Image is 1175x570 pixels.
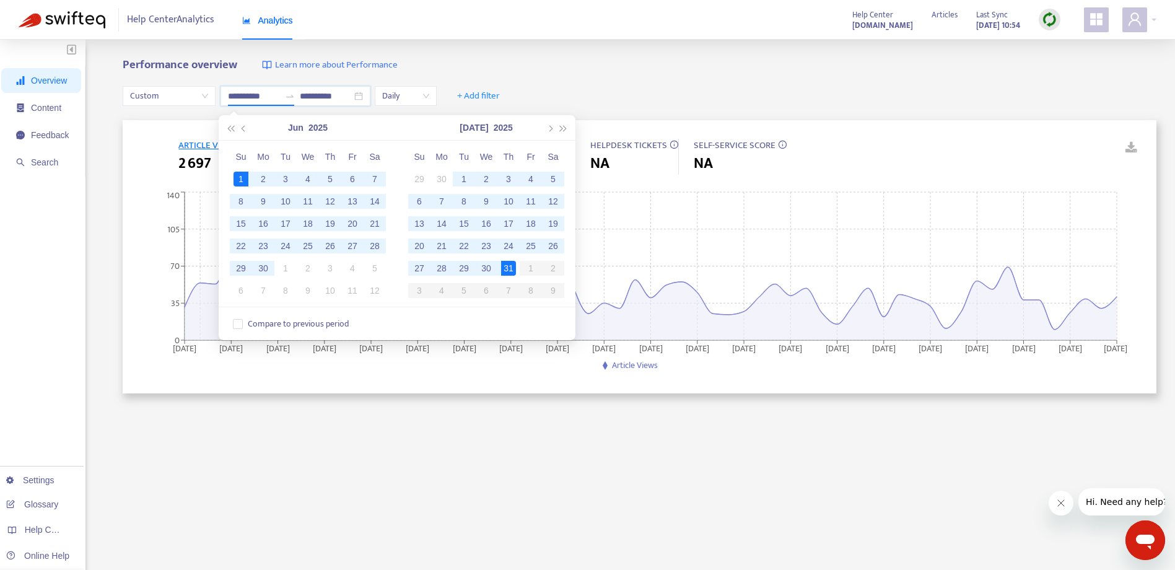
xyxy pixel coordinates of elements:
span: Custom [130,87,208,105]
td: 2025-07-05 [364,257,386,279]
td: 2025-06-29 [230,257,252,279]
td: 2025-07-11 [520,190,542,213]
td: 2025-07-22 [453,235,475,257]
div: 6 [234,283,248,298]
div: 31 [501,261,516,276]
th: Tu [453,146,475,168]
div: 27 [412,261,427,276]
td: 2025-07-05 [542,168,564,190]
div: 4 [523,172,538,186]
tspan: [DATE] [593,341,616,355]
td: 2025-06-22 [230,235,252,257]
th: Tu [274,146,297,168]
span: Help Center Analytics [127,8,214,32]
th: Mo [252,146,274,168]
td: 2025-07-27 [408,257,430,279]
div: 25 [300,239,315,253]
td: 2025-06-09 [252,190,274,213]
th: Mo [430,146,453,168]
td: 2025-07-20 [408,235,430,257]
div: 29 [456,261,471,276]
td: 2025-06-14 [364,190,386,213]
td: 2025-06-29 [408,168,430,190]
div: 3 [278,172,293,186]
tspan: [DATE] [1104,341,1128,355]
td: 2025-06-05 [319,168,341,190]
div: 23 [479,239,494,253]
tspan: [DATE] [639,341,663,355]
td: 2025-06-06 [341,168,364,190]
iframe: Message de la compagnie [1078,488,1165,515]
div: 26 [323,239,338,253]
a: Glossary [6,499,58,509]
span: Last Sync [976,8,1008,22]
div: 25 [523,239,538,253]
td: 2025-07-13 [408,213,430,235]
tspan: [DATE] [872,341,896,355]
td: 2025-07-11 [341,279,364,302]
div: 24 [501,239,516,253]
div: 12 [546,194,561,209]
td: 2025-06-25 [297,235,319,257]
div: 16 [479,216,494,231]
tspan: [DATE] [919,341,942,355]
td: 2025-07-31 [497,257,520,279]
div: 23 [256,239,271,253]
tspan: [DATE] [1012,341,1036,355]
button: + Add filter [448,86,509,106]
td: 2025-07-25 [520,235,542,257]
td: 2025-07-12 [542,190,564,213]
div: 20 [345,216,360,231]
div: 18 [300,216,315,231]
td: 2025-07-16 [475,213,497,235]
span: to [285,91,295,101]
div: 10 [323,283,338,298]
a: [DOMAIN_NAME] [852,18,913,32]
div: 19 [546,216,561,231]
span: Hi. Need any help? [7,9,89,19]
td: 2025-07-12 [364,279,386,302]
div: 7 [367,172,382,186]
th: We [297,146,319,168]
span: Article Views [612,358,658,372]
div: 26 [546,239,561,253]
span: + Add filter [457,89,500,103]
span: SELF-SERVICE SCORE [694,138,775,153]
tspan: [DATE] [686,341,709,355]
td: 2025-07-09 [297,279,319,302]
div: 1 [278,261,293,276]
div: 6 [345,172,360,186]
div: 1 [456,172,471,186]
td: 2025-07-01 [453,168,475,190]
tspan: [DATE] [546,341,569,355]
td: 2025-07-04 [341,257,364,279]
span: Content [31,103,61,113]
td: 2025-06-07 [364,168,386,190]
div: 10 [501,194,516,209]
td: 2025-07-07 [430,190,453,213]
td: 2025-06-23 [252,235,274,257]
td: 2025-06-01 [230,168,252,190]
span: Articles [932,8,958,22]
tspan: 35 [171,296,180,310]
th: Fr [341,146,364,168]
div: 12 [323,194,338,209]
tspan: 140 [167,188,180,203]
td: 2025-06-02 [252,168,274,190]
td: 2025-06-08 [230,190,252,213]
td: 2025-07-07 [252,279,274,302]
div: 29 [234,261,248,276]
tspan: [DATE] [220,341,243,355]
a: Settings [6,475,55,485]
td: 2025-07-09 [475,190,497,213]
div: 11 [300,194,315,209]
div: 9 [479,194,494,209]
td: 2025-06-28 [364,235,386,257]
tspan: [DATE] [313,341,336,355]
div: 2 [256,172,271,186]
div: 12 [367,283,382,298]
div: 11 [345,283,360,298]
td: 2025-06-16 [252,213,274,235]
tspan: [DATE] [173,341,196,355]
iframe: Fermer le message [1049,491,1073,515]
